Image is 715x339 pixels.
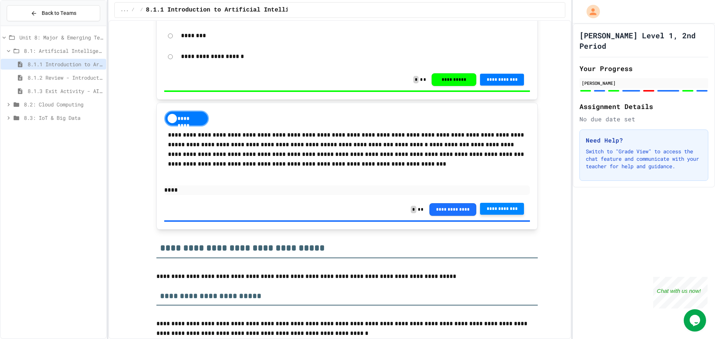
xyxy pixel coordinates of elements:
span: ... [121,7,129,13]
span: 8.3: IoT & Big Data [24,114,103,122]
span: 8.1.3 Exit Activity - AI Detective [28,87,103,95]
span: 8.1.2 Review - Introduction to Artificial Intelligence [28,74,103,81]
div: No due date set [579,115,708,124]
h1: [PERSON_NAME] Level 1, 2nd Period [579,30,708,51]
span: 8.1.1 Introduction to Artificial Intelligence [28,60,103,68]
iframe: chat widget [653,277,708,308]
span: 8.2: Cloud Computing [24,100,103,108]
p: Switch to "Grade View" to access the chat feature and communicate with your teacher for help and ... [586,148,702,170]
h2: Your Progress [579,63,708,74]
span: / [140,7,143,13]
h3: Need Help? [586,136,702,145]
span: 8.1.1 Introduction to Artificial Intelligence [146,6,307,15]
span: 8.1: Artificial Intelligence Basics [24,47,103,55]
button: Back to Teams [7,5,100,21]
div: My Account [579,3,602,20]
span: / [131,7,134,13]
iframe: chat widget [684,309,708,332]
h2: Assignment Details [579,101,708,112]
div: [PERSON_NAME] [582,80,706,86]
span: Back to Teams [42,9,76,17]
span: Unit 8: Major & Emerging Technologies [19,33,103,41]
